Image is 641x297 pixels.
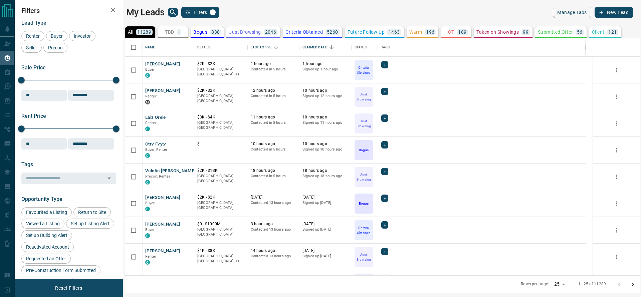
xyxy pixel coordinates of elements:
div: + [381,275,388,282]
div: + [381,221,388,229]
div: + [381,248,388,255]
p: Taken on Showings [476,30,519,34]
p: $--- [197,141,244,147]
div: Last Active [247,38,299,57]
p: [GEOGRAPHIC_DATA], [GEOGRAPHIC_DATA] [197,120,244,130]
p: 10 hours ago [251,141,296,147]
span: Tags [21,161,33,168]
div: Status [355,38,367,57]
button: more [612,172,622,182]
p: [DATE] [251,195,296,200]
p: All [128,30,133,34]
div: condos.ca [145,180,150,185]
p: Toronto [197,67,244,77]
span: Buyer, Renter [145,147,168,152]
p: Signed up 18 hours ago [302,174,348,179]
p: Contacted in 5 hours [251,174,296,179]
span: + [384,61,386,68]
button: Filters1 [181,7,220,18]
p: Just Browsing [355,118,373,128]
p: [GEOGRAPHIC_DATA], [GEOGRAPHIC_DATA] [197,93,244,104]
p: Contacted in 5 hours [251,120,296,125]
p: Bogus [193,30,207,34]
p: [DATE] [302,221,348,227]
div: + [381,195,388,202]
p: 12 hours ago [251,88,296,93]
p: $1K - $8K [197,248,244,254]
p: 10 hours ago [302,141,348,147]
h1: My Leads [126,7,165,18]
div: condos.ca [145,126,150,131]
div: Status [351,38,378,57]
span: Sale Price [21,64,46,71]
span: Investor [71,33,93,39]
div: Investor [69,31,95,41]
p: [DATE] [302,275,348,280]
p: $0 - $1000M [197,221,244,227]
div: + [381,141,388,148]
button: more [612,252,622,262]
span: + [384,88,386,95]
div: Requested an Offer [21,254,71,264]
p: Criteria Obtained [355,65,373,75]
div: Set up Listing Alert [66,219,114,229]
p: 196 [426,30,434,34]
button: New Lead [595,7,633,18]
button: Sort [327,43,336,52]
span: Requested an Offer [24,256,68,261]
p: Toronto [197,254,244,264]
button: more [612,65,622,75]
button: Vulc6n [PERSON_NAME] [145,168,196,174]
div: Claimed Date [299,38,351,57]
div: + [381,61,388,68]
p: 18 hours ago [251,168,296,174]
span: + [384,115,386,121]
p: 2046 [265,30,276,34]
span: Precon, Renter [145,174,170,179]
p: 56 [577,30,583,34]
div: Set up Building Alert [21,230,72,240]
div: Favourited a Listing [21,207,72,217]
div: condos.ca [145,260,150,265]
span: Buyer [48,33,65,39]
div: Name [145,38,155,57]
p: 838 [211,30,220,34]
span: Lead Type [21,20,46,26]
p: 1–25 of 11289 [578,281,606,287]
p: 121 [608,30,617,34]
p: $3K - $3K [197,275,244,280]
p: Just Browsing [355,172,373,182]
p: 10 hours ago [302,114,348,120]
p: [GEOGRAPHIC_DATA], [GEOGRAPHIC_DATA] [197,227,244,237]
div: Name [142,38,194,57]
p: 1 hour ago [302,61,348,67]
button: more [612,118,622,128]
span: + [384,168,386,175]
div: Viewed a Listing [21,219,64,229]
p: Signed up [DATE] [302,227,348,232]
p: Signed up [DATE] [302,254,348,259]
div: Tags [381,38,390,57]
p: Future Follow Up [348,30,385,34]
p: Rows per page: [521,281,549,287]
span: Return to Site [76,210,109,215]
button: Go to next page [626,278,639,291]
p: Bogus [359,147,369,153]
div: Buyer [46,31,67,41]
div: Reactivated Account [21,242,74,252]
div: Tags [378,38,586,57]
span: + [384,222,386,228]
button: more [612,225,622,235]
p: Criteria Obtained [285,30,323,34]
div: condos.ca [145,233,150,238]
p: 5260 [327,30,338,34]
p: 1 hour ago [251,61,296,67]
p: Signed up [DATE] [302,200,348,206]
button: Sort [271,43,281,52]
span: Reactivated Account [24,244,71,250]
span: Set up Listing Alert [68,221,112,226]
p: 99 [523,30,528,34]
button: Ctrv Fvytv [145,141,166,147]
span: Set up Building Alert [24,233,70,238]
button: [PERSON_NAME] [145,61,180,67]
